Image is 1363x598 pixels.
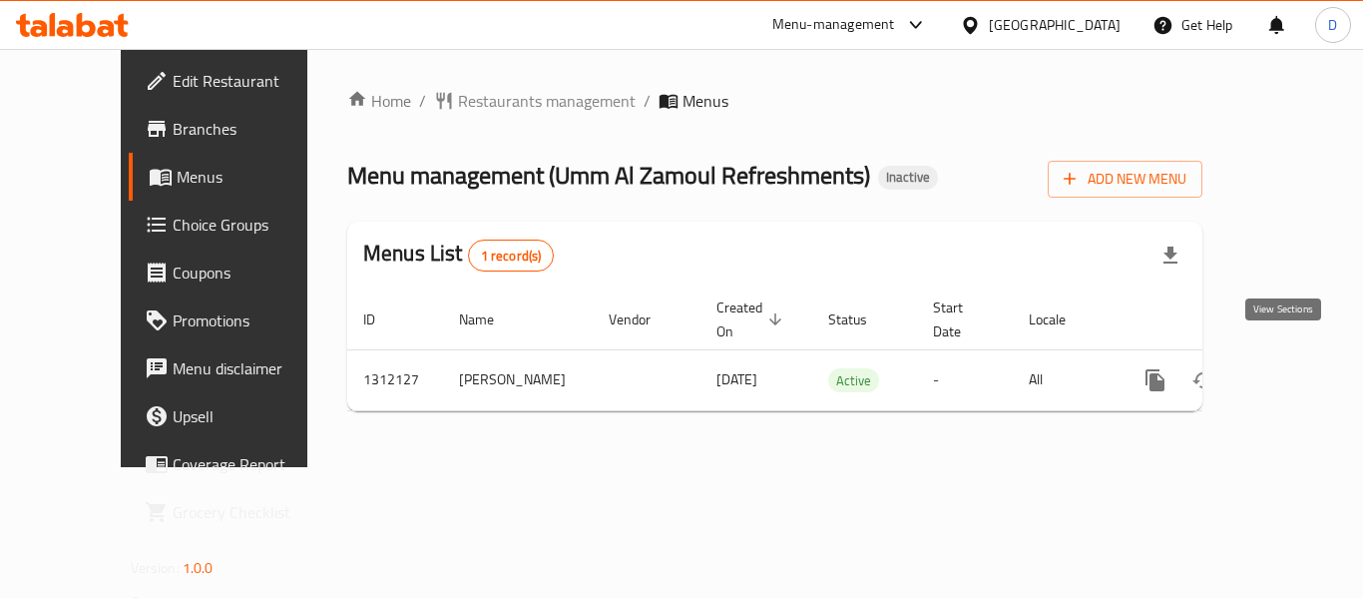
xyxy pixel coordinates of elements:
[419,89,426,113] li: /
[1064,167,1186,192] span: Add New Menu
[434,89,636,113] a: Restaurants management
[933,296,989,343] span: Start Date
[173,452,332,476] span: Coverage Report
[459,307,520,331] span: Name
[609,307,677,331] span: Vendor
[129,488,348,536] a: Grocery Checklist
[183,555,214,581] span: 1.0.0
[347,89,1202,113] nav: breadcrumb
[347,349,443,410] td: 1312127
[828,368,879,392] div: Active
[443,349,593,410] td: [PERSON_NAME]
[173,404,332,428] span: Upsell
[1132,356,1179,404] button: more
[129,392,348,440] a: Upsell
[772,13,895,37] div: Menu-management
[129,297,348,344] a: Promotions
[716,296,788,343] span: Created On
[363,307,401,331] span: ID
[458,89,636,113] span: Restaurants management
[828,369,879,392] span: Active
[129,57,348,105] a: Edit Restaurant
[129,153,348,201] a: Menus
[173,261,332,285] span: Coupons
[469,247,554,266] span: 1 record(s)
[468,240,555,272] div: Total records count
[131,555,180,581] span: Version:
[129,201,348,249] a: Choice Groups
[347,153,870,198] span: Menu management ( Umm Al Zamoul Refreshments )
[173,308,332,332] span: Promotions
[1116,290,1339,350] th: Actions
[177,165,332,189] span: Menus
[173,500,332,524] span: Grocery Checklist
[878,166,938,190] div: Inactive
[917,349,1013,410] td: -
[1029,307,1092,331] span: Locale
[716,366,757,392] span: [DATE]
[173,356,332,380] span: Menu disclaimer
[347,89,411,113] a: Home
[989,14,1121,36] div: [GEOGRAPHIC_DATA]
[1048,161,1202,198] button: Add New Menu
[682,89,728,113] span: Menus
[129,105,348,153] a: Branches
[173,213,332,237] span: Choice Groups
[129,440,348,488] a: Coverage Report
[173,69,332,93] span: Edit Restaurant
[363,239,554,272] h2: Menus List
[173,117,332,141] span: Branches
[129,344,348,392] a: Menu disclaimer
[1013,349,1116,410] td: All
[1328,14,1337,36] span: D
[129,249,348,297] a: Coupons
[347,290,1339,411] table: enhanced table
[878,169,938,186] span: Inactive
[644,89,651,113] li: /
[828,307,893,331] span: Status
[1179,356,1227,404] button: Change Status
